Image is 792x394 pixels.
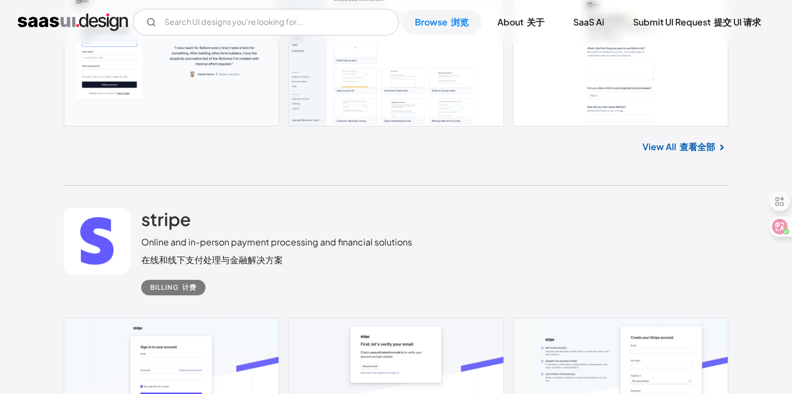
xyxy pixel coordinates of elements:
[527,16,544,28] font: 关于
[642,140,715,153] a: View All 查看全部
[133,9,399,35] form: Email Form
[141,208,191,230] h2: stripe
[18,13,128,31] a: home
[560,10,618,34] a: SaaS Ai
[141,236,412,271] div: Online and in-person payment processing and financial solutions
[620,10,774,34] a: Submit UI Request 提交 UI 请求
[141,208,191,236] a: stripe
[150,281,197,294] div: Billing
[141,254,283,265] font: 在线和线下支付处理与金融解决方案
[680,141,715,152] font: 查看全部
[182,283,197,291] font: 计费
[484,10,558,34] a: About 关于
[714,16,761,28] font: 提交 UI 请求
[133,9,399,35] input: Search UI designs you're looking for...
[402,10,482,34] a: Browse 浏览
[451,16,469,28] font: 浏览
